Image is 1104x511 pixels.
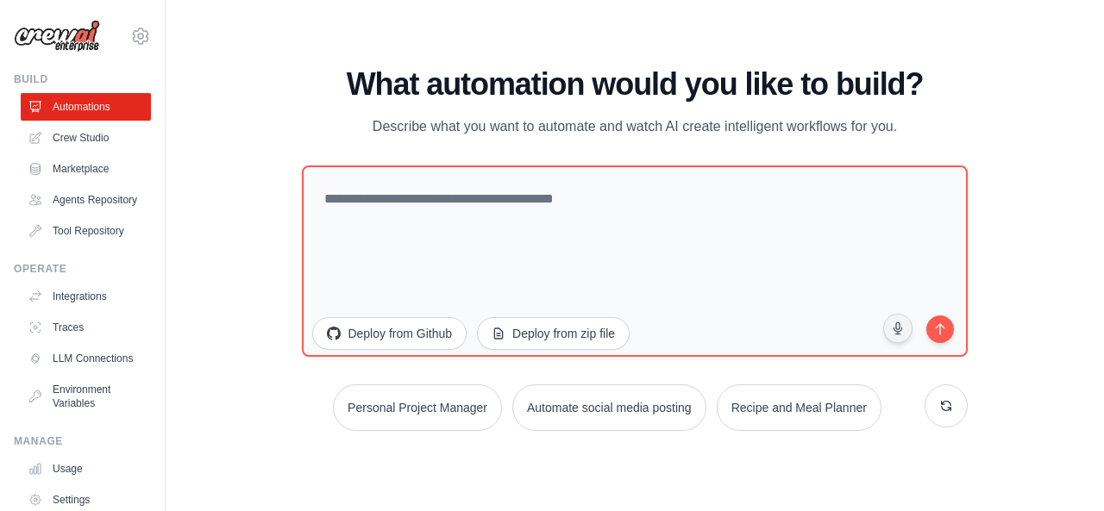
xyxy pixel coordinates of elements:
[1018,428,1104,511] div: Widget chat
[1018,428,1104,511] iframe: Chat Widget
[312,317,467,350] button: Deploy from Github
[477,317,630,350] button: Deploy from zip file
[14,72,151,86] div: Build
[21,314,151,341] a: Traces
[14,434,151,448] div: Manage
[21,124,151,152] a: Crew Studio
[21,93,151,121] a: Automations
[21,345,151,372] a: LLM Connections
[717,384,881,431] button: Recipe and Meal Planner
[345,115,925,138] p: Describe what you want to automate and watch AI create intelligent workflows for you.
[21,186,151,214] a: Agents Repository
[14,262,151,276] div: Operate
[512,384,706,431] button: Automate social media posting
[333,384,502,431] button: Personal Project Manager
[14,20,100,53] img: Logo
[302,67,967,102] h1: What automation would you like to build?
[21,283,151,310] a: Integrations
[21,376,151,417] a: Environment Variables
[21,217,151,245] a: Tool Repository
[21,155,151,183] a: Marketplace
[21,455,151,483] a: Usage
